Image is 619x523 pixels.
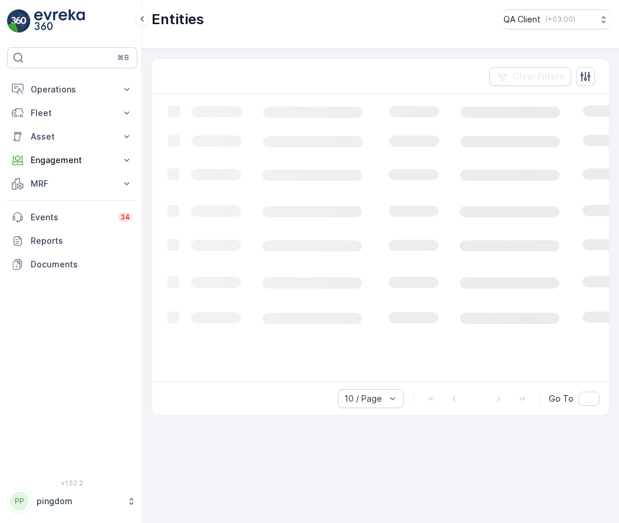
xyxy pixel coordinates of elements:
p: ⌘B [117,53,129,62]
img: logo [7,9,31,33]
button: Engagement [7,148,137,172]
span: v 1.52.2 [7,479,137,486]
p: Engagement [31,154,114,166]
a: Documents [7,253,137,276]
p: pingdom [37,495,121,507]
button: QA Client(+03:00) [503,9,610,29]
div: PP [10,492,29,511]
p: 34 [120,213,130,222]
p: Documents [31,259,133,270]
button: Clear Filters [489,67,571,86]
button: Fleet [7,101,137,125]
p: Fleet [31,107,114,119]
button: Asset [7,125,137,148]
button: MRF [7,172,137,196]
p: MRF [31,178,114,190]
button: PPpingdom [7,489,137,514]
span: Go To [549,393,574,405]
a: Events34 [7,206,137,229]
a: Reports [7,229,137,253]
p: Entities [152,10,204,29]
p: Operations [31,84,114,95]
p: ( +03:00 ) [545,15,575,24]
p: Reports [31,235,133,247]
p: Clear Filters [513,71,564,82]
img: logo_light-DOdMpM7g.png [34,9,85,33]
p: Events [31,211,111,223]
button: Operations [7,78,137,101]
p: QA Client [503,14,541,25]
p: Asset [31,131,114,143]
